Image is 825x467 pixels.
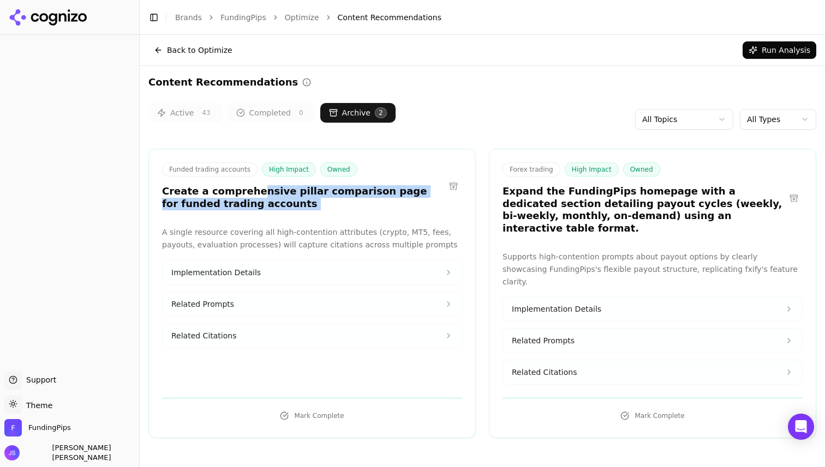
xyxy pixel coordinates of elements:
span: Related Prompts [512,335,575,346]
span: Theme [22,401,52,410]
img: FundingPips [4,419,22,436]
button: Implementation Details [503,297,802,321]
button: Open organization switcher [4,419,71,436]
button: Back to Optimize [148,41,238,59]
button: Implementation Details [163,260,462,284]
span: Related Prompts [171,299,234,310]
span: Support [22,374,56,385]
span: Forex trading [503,162,560,177]
span: 2 [375,107,387,118]
span: Related Citations [512,367,577,378]
h3: Create a comprehensive pillar comparison page for funded trading accounts [162,185,445,210]
button: Active43 [148,103,223,123]
p: A single resource covering all high-contention attributes (crypto, MT5, fees, payouts, evaluation... [162,226,462,251]
h2: Content Recommendations [148,75,298,90]
button: Restore recommendation [785,190,803,207]
nav: breadcrumb [175,12,794,23]
span: High Impact [565,162,619,177]
button: Archive2 [320,103,396,123]
span: Funded trading accounts [162,162,258,177]
span: 43 [198,107,214,118]
button: Mark Complete [503,407,803,424]
button: Related Prompts [503,329,802,353]
span: Owned [320,162,357,177]
span: 0 [295,107,307,118]
button: Related Citations [163,324,462,348]
img: Jeery Sarthak Kapoor [4,445,20,460]
a: Optimize [285,12,319,23]
span: Implementation Details [512,304,601,314]
span: Content Recommendations [338,12,441,23]
button: Related Prompts [163,292,462,316]
p: Supports high-contention prompts about payout options by clearly showcasing FundingPips's flexibl... [503,251,803,288]
div: Open Intercom Messenger [788,414,814,440]
span: Owned [623,162,660,177]
button: Related Citations [503,360,802,384]
button: Restore recommendation [445,178,462,195]
span: [PERSON_NAME] [PERSON_NAME] [24,443,135,463]
button: Open user button [4,443,135,463]
button: Completed0 [228,103,316,123]
span: High Impact [262,162,316,177]
span: FundingPips [28,423,71,433]
a: Brands [175,13,202,22]
span: Implementation Details [171,267,261,278]
a: FundingPips [220,12,266,23]
button: Mark Complete [162,407,462,424]
h3: Expand the FundingPips homepage with a dedicated section detailing payout cycles (weekly, bi-week... [503,185,785,234]
span: Related Citations [171,330,236,341]
button: Run Analysis [743,41,816,59]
